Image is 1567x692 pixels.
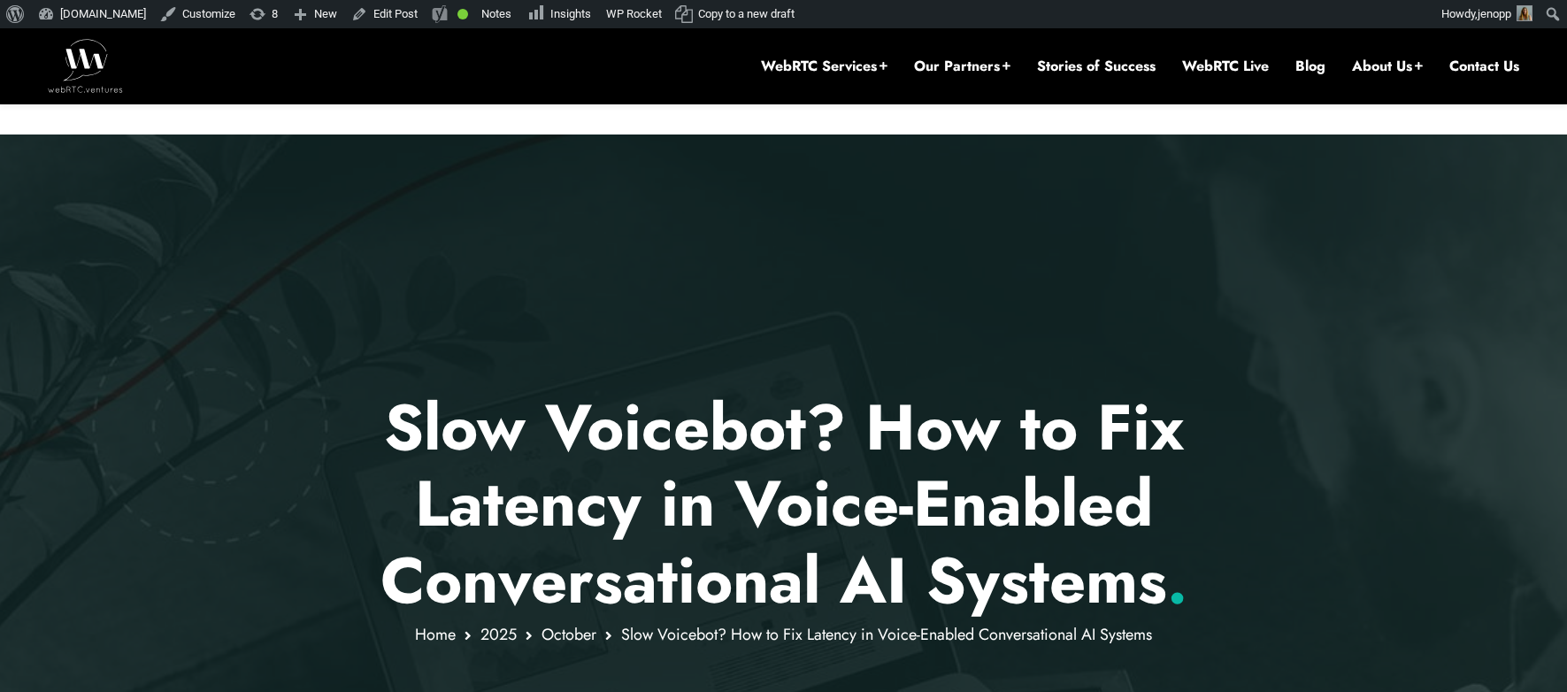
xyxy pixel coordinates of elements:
a: 2025 [480,623,517,646]
img: WebRTC.ventures [48,39,123,92]
a: Home [415,623,456,646]
a: Contact Us [1449,57,1519,76]
h1: Slow Voicebot? How to Fix Latency in Voice-Enabled Conversational AI Systems [265,389,1302,619]
a: October [542,623,596,646]
span: jenopp [1478,7,1511,20]
a: WebRTC Services [761,57,887,76]
a: Blog [1295,57,1325,76]
a: WebRTC Live [1182,57,1269,76]
a: Stories of Success [1037,57,1156,76]
span: Slow Voicebot? How to Fix Latency in Voice-Enabled Conversational AI Systems [621,623,1152,646]
a: Our Partners [914,57,1010,76]
a: About Us [1352,57,1423,76]
span: Insights [550,7,591,20]
div: Good [457,9,468,19]
span: . [1167,534,1187,627]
